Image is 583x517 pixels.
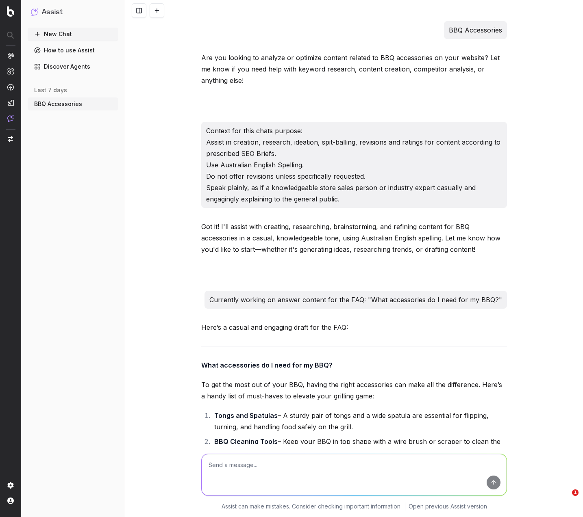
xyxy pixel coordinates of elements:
[201,52,507,86] p: Are you looking to analyze or optimize content related to BBQ accessories on your website? Let me...
[201,221,507,255] p: Got it! I'll assist with creating, researching, brainstorming, and refining content for BBQ acces...
[449,24,502,36] p: BBQ Accessories
[409,502,487,511] a: Open previous Assist version
[7,52,14,59] img: Analytics
[555,489,575,509] iframe: Intercom live chat
[7,100,14,106] img: Studio
[34,100,82,108] span: BBQ Accessories
[28,28,118,41] button: New Chat
[7,482,14,489] img: Setting
[7,84,14,91] img: Activation
[201,379,507,402] p: To get the most out of your BBQ, having the right accessories can make all the difference. Here’s...
[41,6,63,18] h1: Assist
[28,60,118,73] a: Discover Agents
[201,322,507,333] p: Here’s a casual and engaging draft for the FAQ:
[201,361,333,369] strong: What accessories do I need for my BBQ?
[206,125,502,205] p: Context for this chats purpose: Assist in creation, research, ideation, spit-balling, revisions a...
[8,136,13,142] img: Switch project
[212,436,507,459] li: – Keep your BBQ in top shape with a wire brush or scraper to clean the grates after each use. A c...
[31,6,115,18] button: Assist
[31,8,38,16] img: Assist
[7,115,14,122] img: Assist
[28,97,118,110] button: BBQ Accessories
[572,489,579,496] span: 1
[7,68,14,75] img: Intelligence
[28,44,118,57] a: How to use Assist
[209,294,502,305] p: Currently working on answer content for the FAQ: "What accessories do I need for my BBQ?"
[34,86,67,94] span: last 7 days
[214,411,278,420] strong: Tongs and Spatulas
[222,502,402,511] p: Assist can make mistakes. Consider checking important information.
[7,6,14,17] img: Botify logo
[212,410,507,433] li: – A sturdy pair of tongs and a wide spatula are essential for flipping, turning, and handling foo...
[214,437,278,446] strong: BBQ Cleaning Tools
[7,498,14,504] img: My account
